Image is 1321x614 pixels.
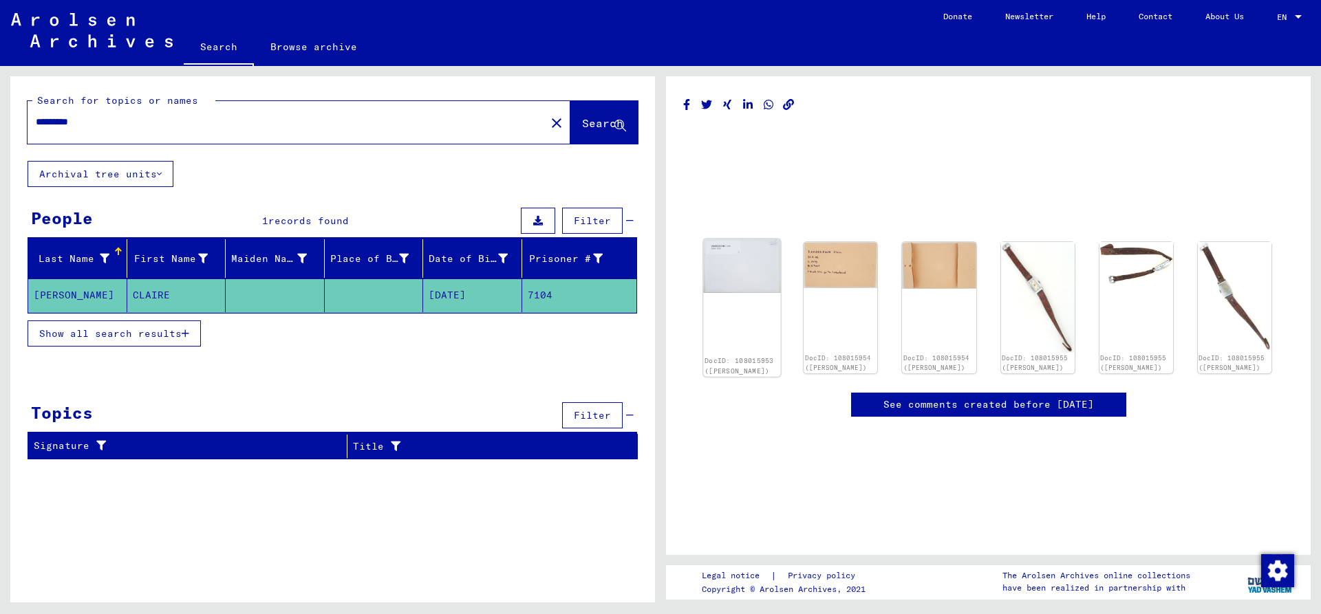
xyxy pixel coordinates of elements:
p: Copyright © Arolsen Archives, 2021 [702,583,872,595]
div: Maiden Name [231,252,307,266]
div: Date of Birth [429,252,508,266]
div: Place of Birth [330,252,409,266]
a: DocID: 108015954 ([PERSON_NAME]) [903,354,969,371]
mat-header-cell: First Name [127,239,226,278]
div: Maiden Name [231,248,324,270]
div: Place of Birth [330,248,427,270]
button: Share on Facebook [680,96,694,113]
mat-header-cell: Place of Birth [325,239,424,278]
div: People [31,206,93,230]
button: Copy link [782,96,796,113]
img: 001.jpg [804,242,877,288]
button: Share on Xing [720,96,735,113]
button: Archival tree units [28,161,173,187]
mat-header-cell: Prisoner # [522,239,637,278]
div: First Name [133,248,226,270]
div: Signature [34,435,350,457]
div: Change consent [1260,553,1293,586]
a: DocID: 108015955 ([PERSON_NAME]) [1002,354,1068,371]
mat-label: Search for topics or names [37,94,198,107]
div: Last Name [34,248,127,270]
div: Signature [34,439,336,453]
div: Last Name [34,252,109,266]
div: Title [353,439,610,454]
a: DocID: 108015954 ([PERSON_NAME]) [805,354,871,371]
span: Filter [574,409,611,421]
mat-header-cell: Date of Birth [423,239,522,278]
p: The Arolsen Archives online collections [1002,569,1190,582]
mat-cell: [PERSON_NAME] [28,278,127,312]
button: Filter [562,208,623,234]
span: Search [582,116,623,130]
a: Browse archive [254,30,374,63]
div: Topics [31,400,93,425]
div: Date of Birth [429,248,525,270]
mat-cell: [DATE] [423,278,522,312]
span: Show all search results [39,327,182,340]
p: have been realized in partnership with [1002,582,1190,594]
a: DocID: 108015955 ([PERSON_NAME]) [1100,354,1166,371]
img: 003.jpg [1198,242,1271,351]
a: DocID: 108015953 ([PERSON_NAME]) [705,357,774,375]
div: First Name [133,252,208,266]
img: 001.jpg [1001,242,1075,353]
div: Prisoner # [528,248,621,270]
a: DocID: 108015955 ([PERSON_NAME]) [1199,354,1265,371]
img: 002.jpg [902,242,976,289]
mat-cell: 7104 [522,278,637,312]
button: Filter [562,402,623,428]
img: Change consent [1261,554,1294,587]
button: Share on LinkedIn [741,96,755,113]
img: 002.jpg [1099,242,1173,285]
div: | [702,569,872,583]
span: 1 [262,215,268,227]
a: Privacy policy [777,569,872,583]
mat-header-cell: Maiden Name [226,239,325,278]
a: Search [184,30,254,66]
a: Legal notice [702,569,771,583]
button: Share on WhatsApp [762,96,776,113]
button: Clear [543,109,570,136]
span: records found [268,215,349,227]
img: 001.jpg [703,239,781,293]
div: Title [353,435,624,457]
span: EN [1277,12,1292,22]
div: Prisoner # [528,252,603,266]
button: Search [570,101,638,144]
img: yv_logo.png [1245,564,1296,599]
button: Show all search results [28,320,201,347]
mat-header-cell: Last Name [28,239,127,278]
a: See comments created before [DATE] [883,397,1094,412]
mat-icon: close [548,115,565,131]
img: Arolsen_neg.svg [11,13,173,47]
mat-cell: CLAIRE [127,278,226,312]
button: Share on Twitter [700,96,714,113]
span: Filter [574,215,611,227]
